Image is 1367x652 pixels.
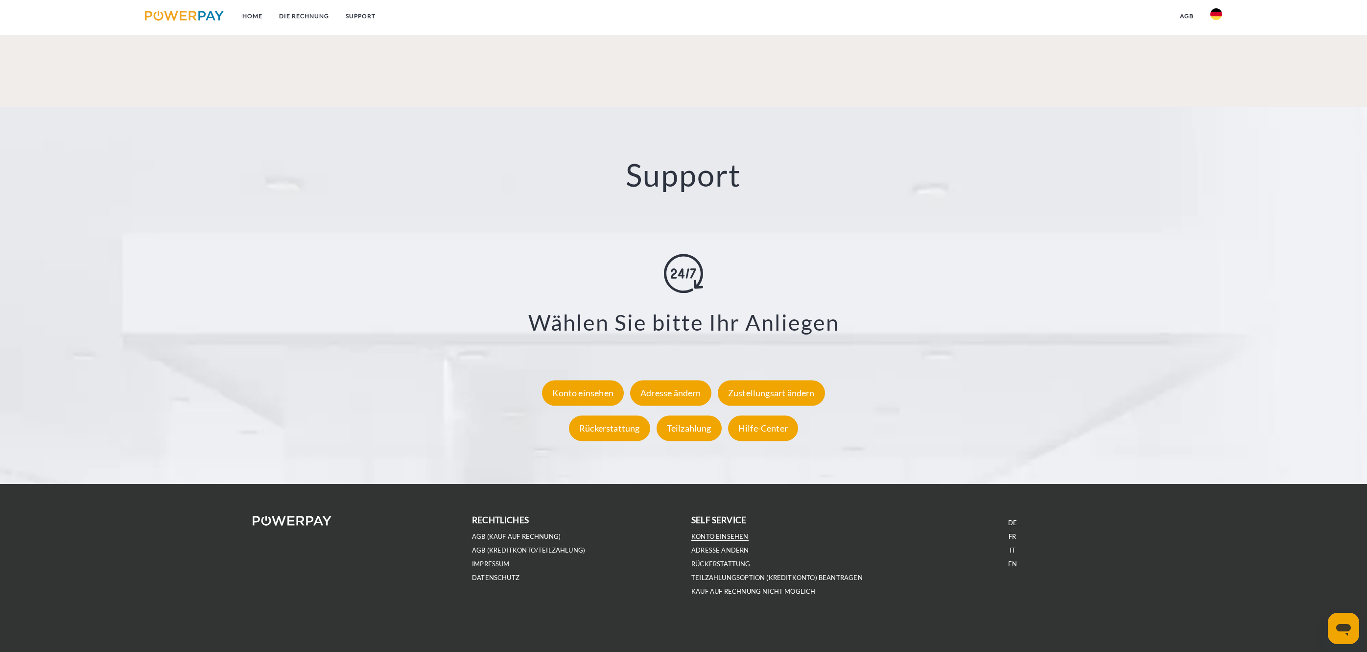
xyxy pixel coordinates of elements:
[472,515,529,525] b: rechtliches
[569,415,650,441] div: Rückerstattung
[337,7,384,25] a: SUPPORT
[1009,532,1016,541] a: FR
[726,423,801,434] a: Hilfe-Center
[691,574,863,582] a: Teilzahlungsoption (KREDITKONTO) beantragen
[691,515,746,525] b: self service
[1172,7,1202,25] a: agb
[657,415,722,441] div: Teilzahlung
[718,380,825,406] div: Zustellungsart ändern
[691,560,751,568] a: Rückerstattung
[472,546,585,555] a: AGB (Kreditkonto/Teilzahlung)
[145,11,224,21] img: logo-powerpay.svg
[69,156,1299,194] h2: Support
[691,532,749,541] a: Konto einsehen
[542,380,624,406] div: Konto einsehen
[1210,8,1222,20] img: de
[1008,560,1017,568] a: EN
[234,7,271,25] a: Home
[628,387,714,398] a: Adresse ändern
[566,423,653,434] a: Rückerstattung
[1008,519,1017,527] a: DE
[654,423,724,434] a: Teilzahlung
[664,254,703,293] img: online-shopping.svg
[540,387,626,398] a: Konto einsehen
[1328,613,1359,644] iframe: Schaltfläche zum Öffnen des Messaging-Fensters; Konversation läuft
[472,532,561,541] a: AGB (Kauf auf Rechnung)
[81,309,1287,337] h3: Wählen Sie bitte Ihr Anliegen
[472,560,510,568] a: IMPRESSUM
[691,546,749,555] a: Adresse ändern
[728,415,798,441] div: Hilfe-Center
[253,516,331,526] img: logo-powerpay-white.svg
[630,380,711,406] div: Adresse ändern
[271,7,337,25] a: DIE RECHNUNG
[472,574,519,582] a: DATENSCHUTZ
[715,387,827,398] a: Zustellungsart ändern
[691,587,816,596] a: Kauf auf Rechnung nicht möglich
[1010,546,1015,555] a: IT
